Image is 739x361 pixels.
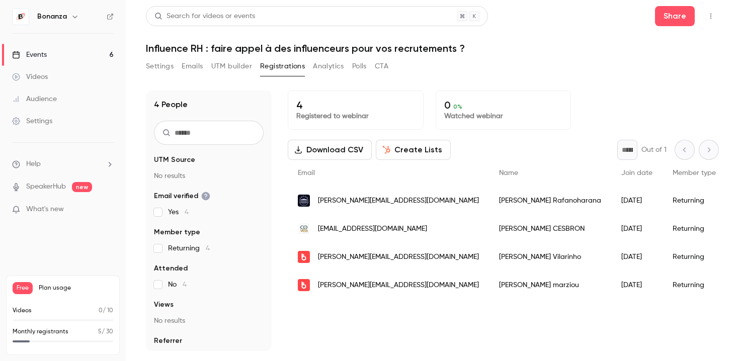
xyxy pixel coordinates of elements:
span: 0 [99,308,103,314]
button: Download CSV [288,140,372,160]
span: Member type [154,227,200,237]
div: Returning [663,243,726,271]
p: / 10 [99,306,113,315]
img: bonanza.co [298,251,310,263]
button: Settings [146,58,174,74]
span: Referrer [154,336,182,346]
div: [PERSON_NAME] CESBRON [489,215,611,243]
span: Join date [621,169,652,176]
h6: Bonanza [37,12,67,22]
h1: Influence RH : faire appel à des influenceurs pour vos recrutements ? [146,42,719,54]
img: Bonanza [13,9,29,25]
span: [PERSON_NAME][EMAIL_ADDRESS][DOMAIN_NAME] [318,252,479,262]
button: Create Lists [376,140,451,160]
span: What's new [26,204,64,215]
span: [PERSON_NAME][EMAIL_ADDRESS][DOMAIN_NAME] [318,196,479,206]
p: Monthly registrants [13,327,68,336]
li: help-dropdown-opener [12,159,114,169]
button: CTA [375,58,388,74]
button: UTM builder [211,58,252,74]
img: bonanza.co [298,279,310,291]
span: Yes [168,207,189,217]
div: [DATE] [611,243,663,271]
span: 0 % [453,103,462,110]
p: 0 [444,99,563,111]
span: Member type [673,169,716,176]
span: Free [13,282,33,294]
div: Videos [12,72,48,82]
span: 4 [185,209,189,216]
a: SpeakerHub [26,182,66,192]
span: Email verified [154,191,210,201]
p: / 30 [98,327,113,336]
button: Registrations [260,58,305,74]
p: No results [154,171,264,181]
div: Returning [663,187,726,215]
div: [PERSON_NAME] marziou [489,271,611,299]
div: Search for videos or events [154,11,255,22]
div: [DATE] [611,187,663,215]
div: [DATE] [611,271,663,299]
div: [PERSON_NAME] Rafanoharana [489,187,611,215]
div: Returning [663,215,726,243]
span: Returning [168,243,210,253]
span: Plan usage [39,284,113,292]
span: UTM Source [154,155,195,165]
span: Email [298,169,315,176]
div: Returning [663,271,726,299]
span: Name [499,169,518,176]
div: Audience [12,94,57,104]
span: Views [154,300,174,310]
p: Registered to webinar [296,111,415,121]
span: 4 [206,245,210,252]
button: Share [655,6,695,26]
span: Attended [154,263,188,274]
button: Polls [352,58,367,74]
img: covea.fr [298,223,310,235]
button: Analytics [313,58,344,74]
div: Settings [12,116,52,126]
div: Events [12,50,47,60]
div: [DATE] [611,215,663,243]
div: [PERSON_NAME] Vilarinho [489,243,611,271]
span: No [168,280,187,290]
span: new [72,182,92,192]
iframe: Noticeable Trigger [102,205,114,214]
button: Emails [182,58,203,74]
p: Watched webinar [444,111,563,121]
span: Help [26,159,41,169]
p: Out of 1 [641,145,667,155]
p: Videos [13,306,32,315]
p: 4 [296,99,415,111]
span: [EMAIL_ADDRESS][DOMAIN_NAME] [318,224,427,234]
p: No results [154,316,264,326]
img: ensae.fr [298,195,310,207]
span: [PERSON_NAME][EMAIL_ADDRESS][DOMAIN_NAME] [318,280,479,291]
span: 4 [183,281,187,288]
span: 5 [98,329,102,335]
h1: 4 People [154,99,188,111]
